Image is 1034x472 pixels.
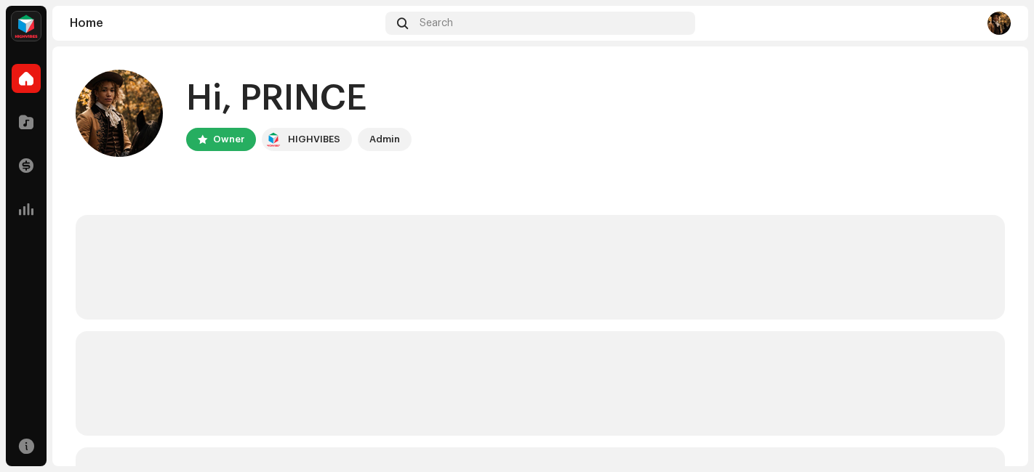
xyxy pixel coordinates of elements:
[76,70,163,157] img: 09e23baf-d59a-4b48-aff0-8b9e13aa486b
[265,131,282,148] img: feab3aad-9b62-475c-8caf-26f15a9573ee
[186,76,412,122] div: Hi, PRINCE
[70,17,380,29] div: Home
[288,131,340,148] div: HIGHVIBES
[420,17,453,29] span: Search
[12,12,41,41] img: feab3aad-9b62-475c-8caf-26f15a9573ee
[987,12,1011,35] img: 09e23baf-d59a-4b48-aff0-8b9e13aa486b
[369,131,400,148] div: Admin
[213,131,244,148] div: Owner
